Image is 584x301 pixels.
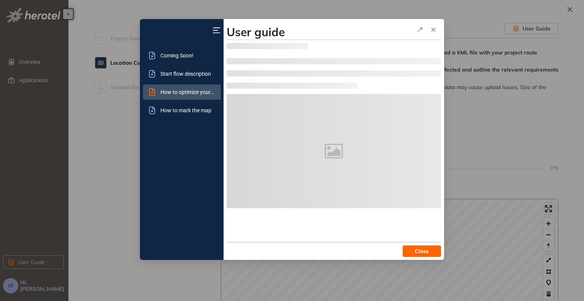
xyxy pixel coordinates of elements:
span: How to optimize your project geometry [160,84,215,100]
span: Coming Soon! [160,48,215,63]
span: How to mark the map [160,103,215,118]
button: Close [403,245,441,257]
h3: User guide [227,25,441,39]
span: Close [415,247,429,255]
span: Start flow description [160,66,215,81]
